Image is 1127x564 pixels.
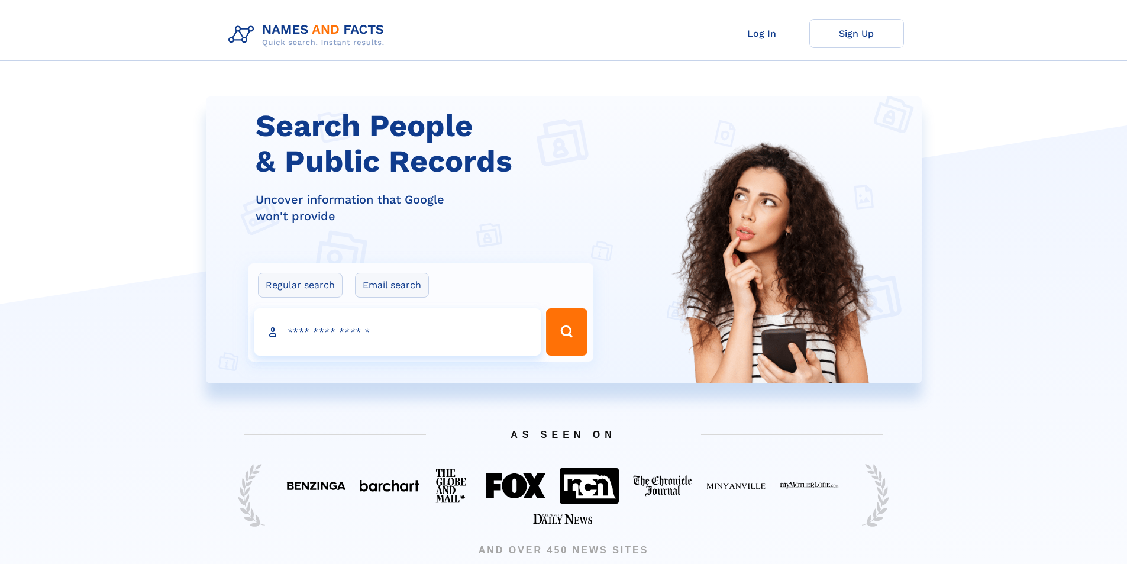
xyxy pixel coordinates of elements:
[633,475,692,497] img: Featured on The Chronicle Journal
[715,19,809,48] a: Log In
[809,19,904,48] a: Sign Up
[227,415,901,455] span: AS SEEN ON
[355,273,429,298] label: Email search
[433,466,472,505] img: Featured on The Globe And Mail
[286,482,345,490] img: Featured on Benzinga
[256,191,601,224] div: Uncover information that Google won't provide
[486,473,545,498] img: Featured on FOX 40
[254,308,541,356] input: search input
[706,482,766,490] img: Featured on Minyanville
[560,468,619,503] img: Featured on NCN
[360,480,419,491] img: Featured on BarChart
[224,19,394,51] img: Logo Names and Facts
[546,308,587,356] button: Search Button
[533,514,592,524] img: Featured on Starkville Daily News
[256,108,601,179] h1: Search People & Public Records
[227,543,901,557] span: AND OVER 450 NEWS SITES
[258,273,343,298] label: Regular search
[664,139,883,443] img: Search People and Public records
[780,482,839,490] img: Featured on My Mother Lode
